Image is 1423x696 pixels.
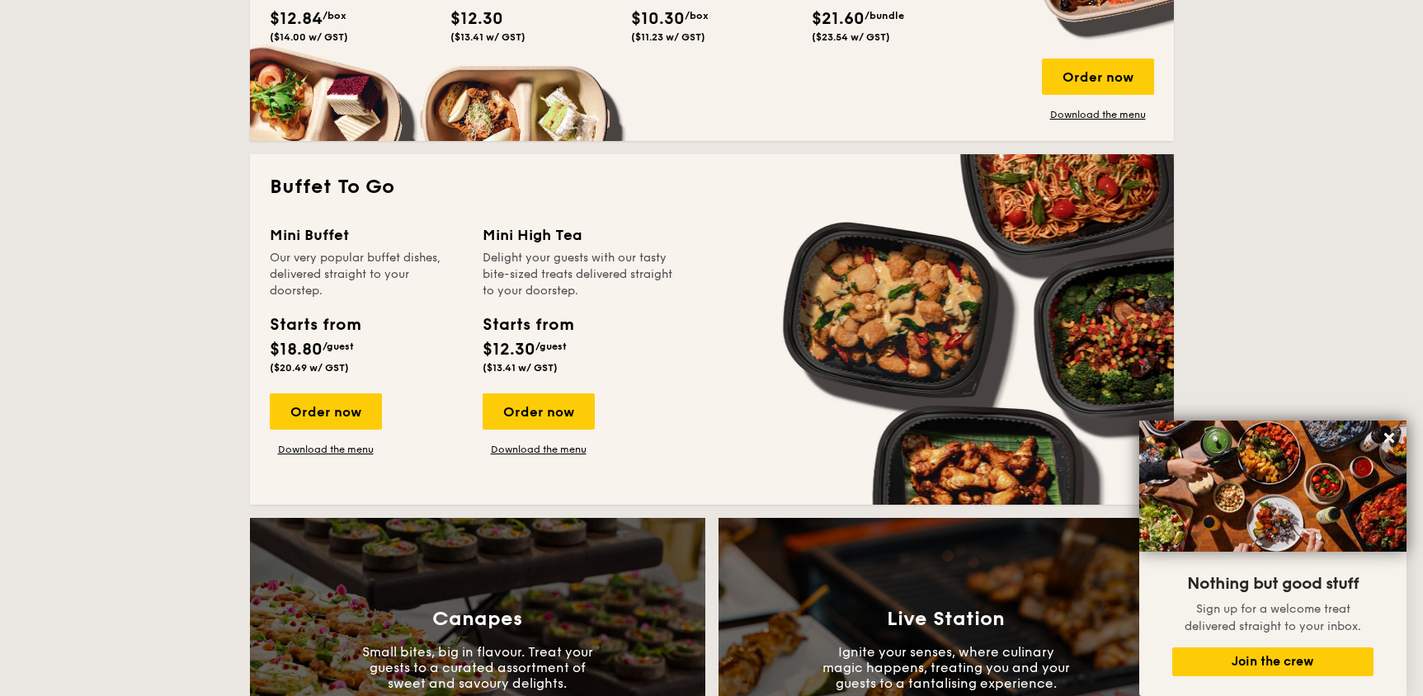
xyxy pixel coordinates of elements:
div: Our very popular buffet dishes, delivered straight to your doorstep. [270,250,463,299]
span: /box [685,10,709,21]
div: Mini High Tea [483,223,676,247]
span: Sign up for a welcome treat delivered straight to your inbox. [1185,602,1361,633]
p: Ignite your senses, where culinary magic happens, treating you and your guests to a tantalising e... [822,644,1070,691]
span: /guest [323,341,354,352]
button: Join the crew [1172,647,1374,676]
span: ($23.54 w/ GST) [812,31,890,43]
span: /guest [535,341,567,352]
span: $12.84 [270,9,323,29]
a: Download the menu [483,443,595,456]
a: Download the menu [1042,108,1154,121]
div: Starts from [270,313,360,337]
div: Starts from [483,313,572,337]
div: Order now [483,393,595,430]
span: $12.30 [483,340,535,360]
span: $18.80 [270,340,323,360]
div: Delight your guests with our tasty bite-sized treats delivered straight to your doorstep. [483,250,676,299]
h3: Canapes [432,608,522,631]
h2: Buffet To Go [270,174,1154,200]
span: ($13.41 w/ GST) [483,362,558,374]
p: Small bites, big in flavour. Treat your guests to a curated assortment of sweet and savoury delig... [354,644,601,691]
div: Mini Buffet [270,223,463,247]
span: ($20.49 w/ GST) [270,362,349,374]
span: /box [323,10,346,21]
span: /bundle [865,10,904,21]
button: Close [1376,425,1402,451]
img: DSC07876-Edit02-Large.jpeg [1139,421,1407,552]
span: $12.30 [450,9,503,29]
span: ($11.23 w/ GST) [631,31,705,43]
a: Download the menu [270,443,382,456]
span: ($13.41 w/ GST) [450,31,525,43]
span: $10.30 [631,9,685,29]
span: ($14.00 w/ GST) [270,31,348,43]
span: $21.60 [812,9,865,29]
div: Order now [1042,59,1154,95]
h3: Live Station [887,608,1005,631]
span: Nothing but good stuff [1187,574,1359,594]
div: Order now [270,393,382,430]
